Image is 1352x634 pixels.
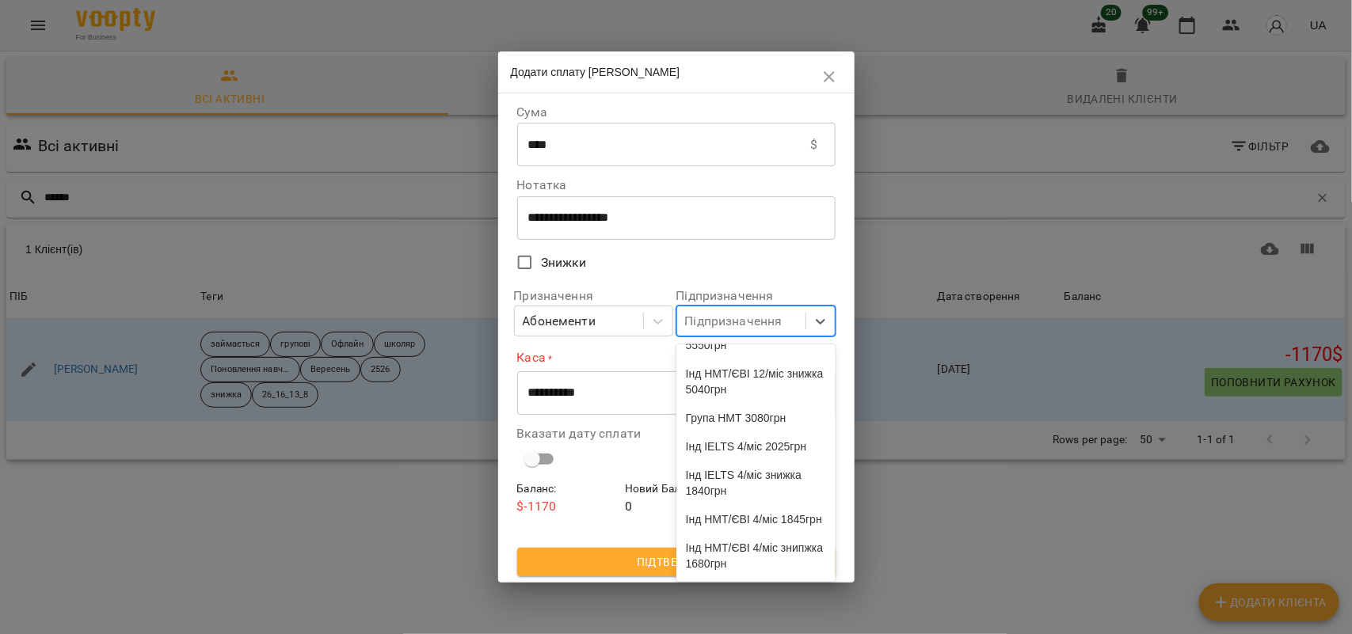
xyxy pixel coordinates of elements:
[676,290,836,302] label: Підпризначення
[517,179,836,192] label: Нотатка
[676,404,836,432] div: Група НМТ 3080грн
[523,312,596,331] div: Абонементи
[676,432,836,461] div: Інд IELTS 4/міс 2025грн
[514,290,673,302] label: Призначення
[810,135,817,154] p: $
[676,533,836,578] div: Інд НМТ/ЄВІ 4/міс знипжка 1680грн
[517,427,836,440] label: Вказати дату сплати
[676,461,836,505] div: Інд IELTS 4/міс знижка 1840грн
[676,359,836,404] div: Інд НМТ/ЄВІ 12/міс знижка 5040грн
[517,548,836,576] button: Підтвердити
[511,66,680,78] span: Додати сплату [PERSON_NAME]
[517,106,836,119] label: Сума
[517,497,619,516] p: $ -1170
[622,477,730,519] div: 0
[530,552,823,571] span: Підтвердити
[517,480,619,498] h6: Баланс :
[676,505,836,533] div: Інд НМТ/ЄВІ 4/міс 1845грн
[676,578,836,606] div: Група 3 студ 8/міс 2660грн
[685,312,783,331] div: Підпризначення
[625,480,727,498] h6: Новий Баланс :
[541,253,586,272] span: Знижки
[517,349,836,367] label: Каса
